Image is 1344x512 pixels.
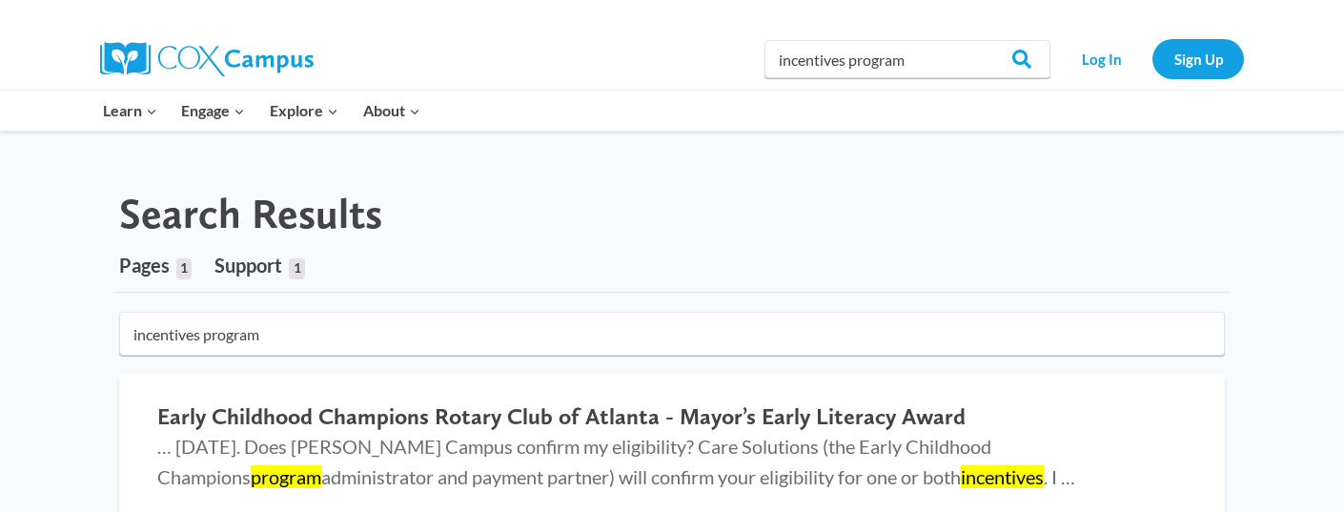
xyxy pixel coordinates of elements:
span: Learn [103,98,157,123]
h2: Early Childhood Champions Rotary Club of Atlanta - Mayor’s Early Literacy Award [157,403,1187,431]
mark: program [251,465,321,488]
a: Sign Up [1152,39,1244,78]
span: About [363,98,420,123]
span: … [DATE]. Does [PERSON_NAME] Campus confirm my eligibility? Care Solutions (the Early Childhood C... [157,435,1075,488]
span: Explore [270,98,338,123]
img: Cox Campus [100,42,314,76]
a: Support1 [214,238,304,292]
nav: Secondary Navigation [1060,39,1244,78]
h1: Search Results [119,189,382,239]
span: 1 [289,258,304,279]
mark: incentives [961,465,1044,488]
span: Support [214,254,282,276]
a: Log In [1060,39,1143,78]
a: Pages1 [119,238,192,292]
span: Pages [119,254,170,276]
nav: Primary Navigation [91,91,432,131]
span: Engage [181,98,245,123]
span: 1 [176,258,192,279]
input: Search Cox Campus [764,40,1050,78]
input: Search for... [119,312,1225,356]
